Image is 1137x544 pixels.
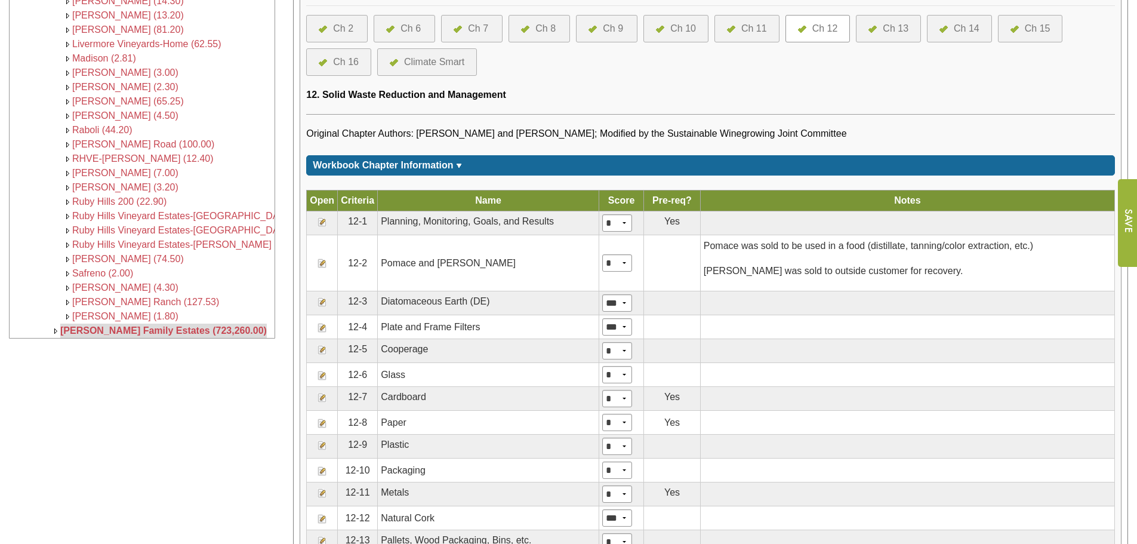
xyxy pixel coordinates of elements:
[883,21,908,36] div: Ch 13
[704,238,1111,254] p: Pomace was sold to be used in a food (distillate, tanning/color extraction, etc.)
[868,21,908,36] a: Ch 13
[378,291,599,315] td: Diatomaceous Earth (DE)
[454,26,462,33] img: icon-all-questions-answered.png
[72,225,399,235] a: Ruby Hills Vineyard Estates-[GEOGRAPHIC_DATA][PERSON_NAME] (1.70)
[72,282,178,293] a: [PERSON_NAME] (4.30)
[378,387,599,411] td: Cardboard
[338,459,378,482] td: 12-10
[644,387,701,411] td: Yes
[72,125,133,135] a: Raboli (44.20)
[456,164,462,168] img: sort_arrow_down.gif
[644,482,701,506] td: Yes
[72,139,214,149] span: [PERSON_NAME] Road (100.00)
[727,21,767,36] a: Ch 11
[72,67,178,78] a: [PERSON_NAME] (3.00)
[404,55,464,69] div: Climate Smart
[319,26,327,33] img: icon-all-questions-answered.png
[868,26,877,33] img: icon-all-questions-answered.png
[378,190,599,211] th: Name
[400,21,421,36] div: Ch 6
[338,190,378,211] th: Criteria
[454,21,490,36] a: Ch 7
[72,311,178,321] a: [PERSON_NAME] (1.80)
[704,263,1111,279] p: [PERSON_NAME] was sold to outside customer for recovery.
[670,21,696,36] div: Ch 10
[72,39,221,49] a: Livermore Vineyards-Home (62.55)
[338,482,378,506] td: 12-11
[378,411,599,435] td: Paper
[72,110,178,121] a: [PERSON_NAME] (4.50)
[727,26,735,33] img: icon-all-questions-answered.png
[60,325,267,336] a: [PERSON_NAME] Family Estates (723,260.00)
[72,182,178,192] span: [PERSON_NAME] (3.20)
[644,411,701,435] td: Yes
[599,190,644,211] th: Score
[378,339,599,363] td: Cooperage
[72,10,184,20] span: [PERSON_NAME] (13.20)
[939,26,948,33] img: icon-all-questions-answered.png
[72,297,219,307] a: [PERSON_NAME] Ranch (127.53)
[656,21,696,36] a: Ch 10
[306,155,1115,176] div: Click for more or less content
[338,211,378,235] td: 12-1
[378,506,599,530] td: Natural Cork
[319,21,355,36] a: Ch 2
[306,90,506,100] span: 12. Solid Waste Reduction and Management
[1117,179,1137,267] input: Submit
[338,506,378,530] td: 12-12
[521,21,557,36] a: Ch 8
[313,160,453,170] span: Workbook Chapter Information
[319,55,359,69] a: Ch 16
[378,235,599,291] td: Pomace and [PERSON_NAME]
[386,21,423,36] a: Ch 6
[72,239,304,250] a: Ruby Hills Vineyard Estates-[PERSON_NAME] (12.90)
[338,387,378,411] td: 12-7
[338,363,378,387] td: 12-6
[798,26,806,33] img: icon-all-questions-answered.png
[1010,26,1019,33] img: icon-all-questions-answered.png
[521,26,529,33] img: icon-all-questions-answered.png
[72,82,178,92] span: [PERSON_NAME] (2.30)
[72,96,184,106] a: [PERSON_NAME] (65.25)
[72,53,136,63] a: Madison (2.81)
[1010,21,1050,36] a: Ch 15
[390,59,398,66] img: icon-all-questions-answered.png
[72,254,184,264] span: [PERSON_NAME] (74.50)
[588,26,597,33] img: icon-all-questions-answered.png
[307,190,338,211] th: Open
[535,21,556,36] div: Ch 8
[72,153,214,164] span: RHVE-[PERSON_NAME] (12.40)
[939,21,979,36] a: Ch 14
[72,211,325,221] a: Ruby Hills Vineyard Estates-[GEOGRAPHIC_DATA] (15.40)
[338,435,378,459] td: 12-9
[954,21,979,36] div: Ch 14
[72,196,167,207] a: Ruby Hills 200 (22.90)
[656,26,664,33] img: icon-all-questions-answered.png
[338,235,378,291] td: 12-2
[333,55,359,69] div: Ch 16
[72,268,133,278] a: Safreno (2.00)
[644,211,701,235] td: Yes
[378,459,599,482] td: Packaging
[1025,21,1050,36] div: Ch 15
[338,339,378,363] td: 12-5
[333,21,353,36] div: Ch 2
[386,26,395,33] img: icon-all-questions-answered.png
[319,59,327,66] img: icon-all-questions-answered.png
[72,168,178,178] a: [PERSON_NAME] (7.00)
[338,315,378,339] td: 12-4
[72,24,184,35] a: [PERSON_NAME] (81.20)
[603,21,623,36] div: Ch 9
